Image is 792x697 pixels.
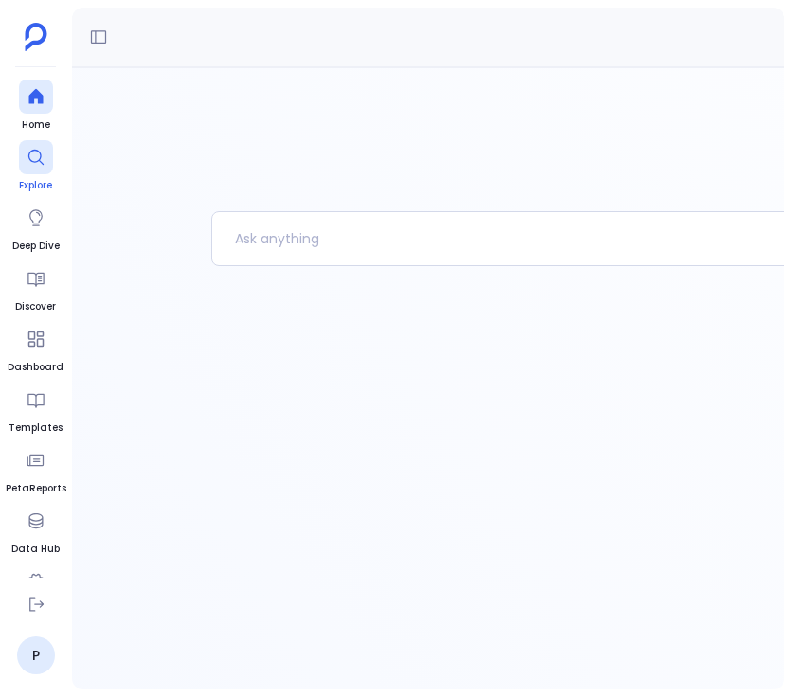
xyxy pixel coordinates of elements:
[19,117,53,133] span: Home
[11,542,60,557] span: Data Hub
[15,299,56,314] span: Discover
[11,504,60,557] a: Data Hub
[9,420,63,436] span: Templates
[17,636,55,674] a: P
[19,80,53,133] a: Home
[8,360,63,375] span: Dashboard
[12,201,60,254] a: Deep Dive
[15,261,56,314] a: Discover
[19,140,53,193] a: Explore
[9,383,63,436] a: Templates
[12,239,60,254] span: Deep Dive
[19,178,53,193] span: Explore
[8,322,63,375] a: Dashboard
[14,564,58,617] a: Settings
[25,23,47,51] img: petavue logo
[6,443,66,496] a: PetaReports
[6,481,66,496] span: PetaReports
